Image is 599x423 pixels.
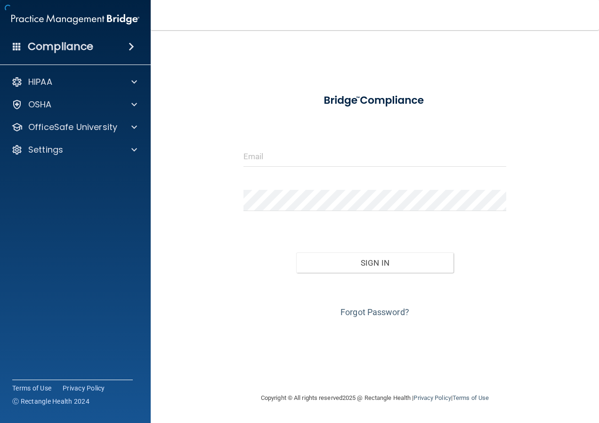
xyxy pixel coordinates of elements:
h4: Compliance [28,40,93,53]
a: Privacy Policy [413,394,451,401]
p: HIPAA [28,76,52,88]
a: HIPAA [11,76,137,88]
a: OSHA [11,99,137,110]
a: Terms of Use [453,394,489,401]
a: Privacy Policy [63,383,105,393]
p: Settings [28,144,63,155]
p: OSHA [28,99,52,110]
button: Sign In [296,252,454,273]
img: bridge_compliance_login_screen.278c3ca4.svg [313,87,437,114]
a: OfficeSafe University [11,122,137,133]
p: OfficeSafe University [28,122,117,133]
a: Terms of Use [12,383,51,393]
div: Copyright © All rights reserved 2025 @ Rectangle Health | | [203,383,547,413]
input: Email [243,146,506,167]
a: Settings [11,144,137,155]
span: Ⓒ Rectangle Health 2024 [12,397,89,406]
a: Forgot Password? [340,307,409,317]
img: PMB logo [11,10,139,29]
